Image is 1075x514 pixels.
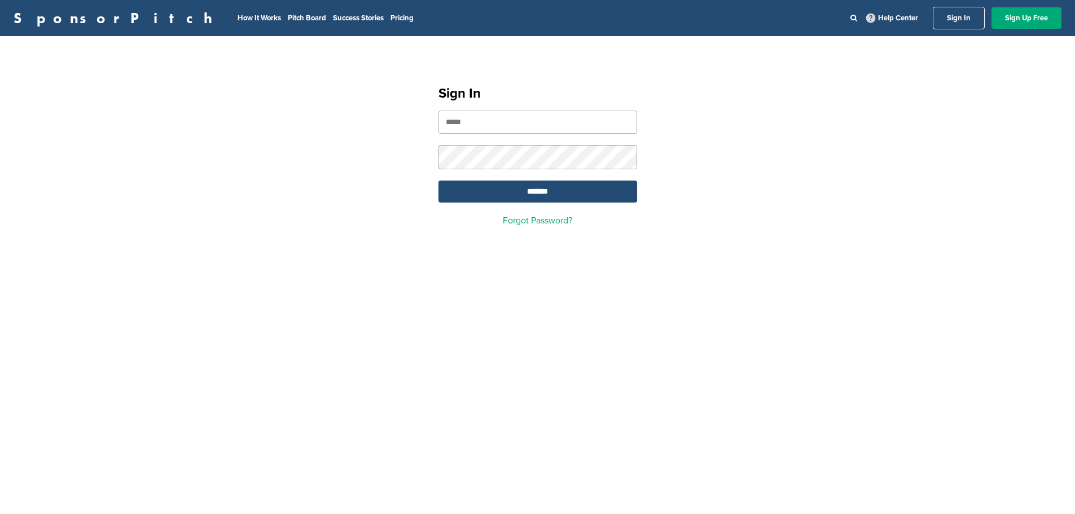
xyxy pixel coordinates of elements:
[933,7,985,29] a: Sign In
[390,14,414,23] a: Pricing
[864,11,920,25] a: Help Center
[991,7,1061,29] a: Sign Up Free
[288,14,326,23] a: Pitch Board
[238,14,281,23] a: How It Works
[333,14,384,23] a: Success Stories
[503,215,572,226] a: Forgot Password?
[14,11,220,25] a: SponsorPitch
[438,84,637,104] h1: Sign In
